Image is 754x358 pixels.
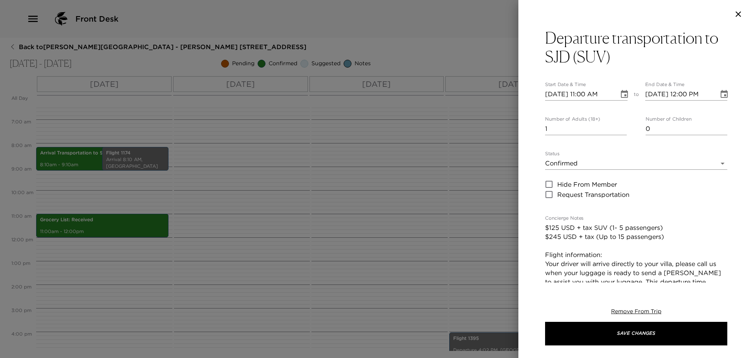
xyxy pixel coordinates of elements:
input: MM/DD/YYYY hh:mm aa [545,88,613,101]
button: Remove From Trip [611,308,661,316]
button: Choose date, selected date is Oct 10, 2025 [617,86,632,102]
textarea: $125 USD + tax SUV (1- 5 passengers) $245 USD + tax (Up to 15 passengers) Flight information: You... [545,223,727,314]
span: Request Transportation [557,190,630,199]
span: to [634,91,639,101]
label: End Date & Time [645,81,684,88]
label: Concierge Notes [545,215,584,222]
label: Start Date & Time [545,81,586,88]
label: Number of Children [646,116,692,123]
div: Confirmed [545,157,727,170]
label: Status [545,151,560,157]
span: Hide From Member [557,180,617,189]
label: Number of Adults (18+) [545,116,600,123]
input: MM/DD/YYYY hh:mm aa [645,88,714,101]
button: Save Changes [545,322,727,345]
button: Choose date, selected date is Oct 10, 2025 [716,86,732,102]
button: Departure transportation to SJD (SUV) [545,28,727,66]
